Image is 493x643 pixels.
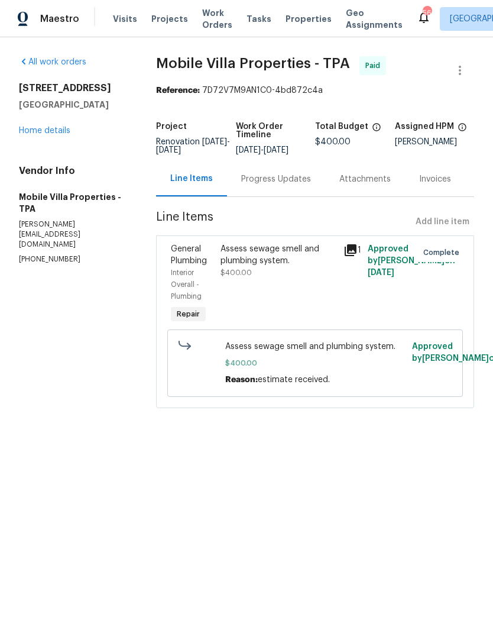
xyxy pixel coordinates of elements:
h5: Mobile Villa Properties - TPA [19,191,128,215]
div: 56 [423,7,431,19]
span: estimate received. [258,376,330,384]
span: Line Items [156,211,411,233]
h5: Project [156,122,187,131]
div: [PERSON_NAME] [395,138,474,146]
p: [PHONE_NUMBER] [19,254,128,264]
div: Attachments [339,173,391,185]
span: - [236,146,288,154]
h4: Vendor Info [19,165,128,177]
h5: Work Order Timeline [236,122,315,139]
span: Interior Overall - Plumbing [171,269,202,300]
span: Geo Assignments [346,7,403,31]
div: 7D72V7M9AN1C0-4bd872c4a [156,85,474,96]
span: Reason: [225,376,258,384]
h5: [GEOGRAPHIC_DATA] [19,99,128,111]
span: Tasks [246,15,271,23]
div: Progress Updates [241,173,311,185]
a: Home details [19,127,70,135]
span: Approved by [PERSON_NAME] on [368,245,455,277]
span: Work Orders [202,7,232,31]
span: [DATE] [264,146,288,154]
span: Mobile Villa Properties - TPA [156,56,350,70]
span: $400.00 [220,269,252,276]
div: 1 [343,243,361,257]
span: $400.00 [225,357,405,369]
span: Complete [423,247,464,259]
span: Projects [151,13,188,25]
span: General Plumbing [171,245,207,265]
span: Maestro [40,13,79,25]
h5: Assigned HPM [395,122,454,131]
div: Line Items [170,173,213,185]
span: [DATE] [156,146,181,154]
span: - [156,138,230,154]
span: Repair [172,308,205,320]
span: The hpm assigned to this work order. [458,122,467,138]
span: Properties [286,13,332,25]
a: All work orders [19,58,86,66]
span: Paid [365,60,385,72]
span: Visits [113,13,137,25]
p: [PERSON_NAME][EMAIL_ADDRESS][DOMAIN_NAME] [19,219,128,250]
span: Assess sewage smell and plumbing system. [225,341,405,353]
span: Renovation [156,138,230,154]
span: [DATE] [236,146,261,154]
h2: [STREET_ADDRESS] [19,82,128,94]
span: [DATE] [202,138,227,146]
span: $400.00 [315,138,351,146]
div: Invoices [419,173,451,185]
h5: Total Budget [315,122,368,131]
b: Reference: [156,86,200,95]
span: [DATE] [368,269,394,277]
span: The total cost of line items that have been proposed by Opendoor. This sum includes line items th... [372,122,381,138]
div: Assess sewage smell and plumbing system. [220,243,336,267]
